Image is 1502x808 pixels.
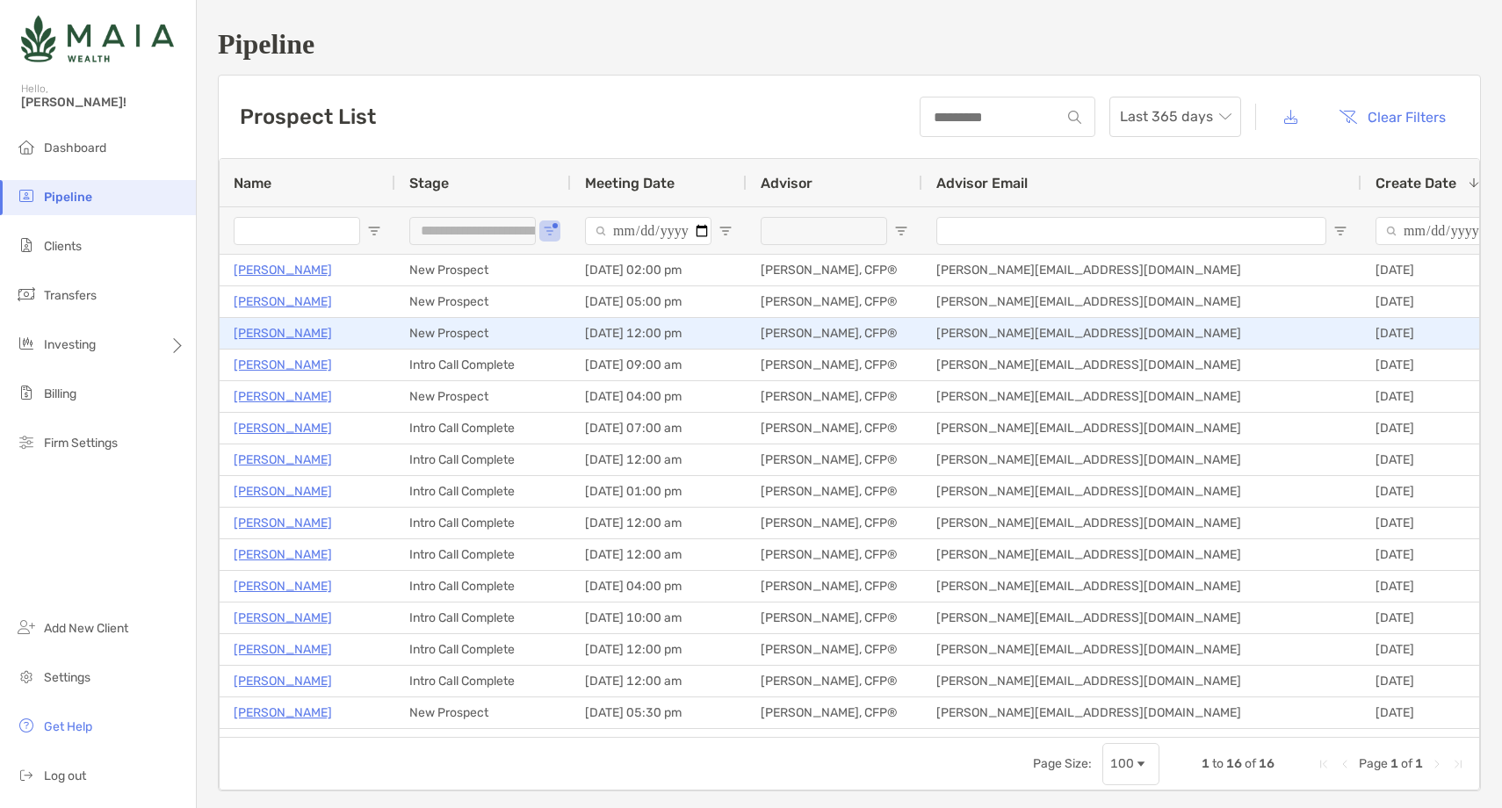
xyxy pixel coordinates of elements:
div: [DATE] 04:00 pm [571,381,747,412]
div: [PERSON_NAME], CFP® [747,539,922,570]
img: billing icon [16,382,37,403]
button: Open Filter Menu [543,224,557,238]
a: [PERSON_NAME] [234,733,332,755]
a: [PERSON_NAME] [234,386,332,408]
div: [PERSON_NAME], CFP® [747,444,922,475]
a: [PERSON_NAME] [234,638,332,660]
a: [PERSON_NAME] [234,702,332,724]
span: Firm Settings [44,436,118,451]
div: [PERSON_NAME], CFP® [747,666,922,696]
div: [PERSON_NAME][EMAIL_ADDRESS][DOMAIN_NAME] [922,286,1361,317]
span: 1 [1415,756,1423,771]
div: Intro Call Complete [395,602,571,633]
a: [PERSON_NAME] [234,512,332,534]
div: [DATE] 09:00 am [571,350,747,380]
span: Page [1359,756,1388,771]
span: of [1401,756,1412,771]
div: Last Page [1451,757,1465,771]
span: Last 365 days [1120,97,1231,136]
span: Advisor Email [936,175,1028,191]
span: Investing [44,337,96,352]
div: [DATE] 01:00 pm [571,476,747,507]
div: [PERSON_NAME][EMAIL_ADDRESS][DOMAIN_NAME] [922,697,1361,728]
div: [PERSON_NAME], CFP® [747,381,922,412]
a: [PERSON_NAME] [234,544,332,566]
span: Stage [409,175,449,191]
div: Intro Call Complete [395,539,571,570]
div: [DATE] 05:30 pm [571,697,747,728]
span: Add New Client [44,621,128,636]
div: Intro Call Complete [395,571,571,602]
div: [PERSON_NAME][EMAIL_ADDRESS][DOMAIN_NAME] [922,634,1361,665]
img: clients icon [16,234,37,256]
div: New Prospect [395,255,571,285]
p: [PERSON_NAME] [234,575,332,597]
p: [PERSON_NAME] [234,417,332,439]
div: [PERSON_NAME], CFP® [747,508,922,538]
div: [PERSON_NAME][EMAIL_ADDRESS][DOMAIN_NAME] [922,508,1361,538]
img: add_new_client icon [16,617,37,638]
button: Open Filter Menu [894,224,908,238]
div: [DATE] 12:00 am [571,666,747,696]
img: settings icon [16,666,37,687]
span: of [1245,756,1256,771]
div: [PERSON_NAME], CFP® [747,413,922,444]
div: New Prospect [395,697,571,728]
h1: Pipeline [218,28,1481,61]
div: [PERSON_NAME], CFP® [747,255,922,285]
div: First Page [1317,757,1331,771]
div: 100 [1110,756,1134,771]
img: dashboard icon [16,136,37,157]
span: 1 [1390,756,1398,771]
div: Intro Call Complete [395,666,571,696]
div: [PERSON_NAME][EMAIL_ADDRESS][DOMAIN_NAME] [922,476,1361,507]
span: to [1212,756,1224,771]
div: [PERSON_NAME][EMAIL_ADDRESS][DOMAIN_NAME] [922,539,1361,570]
p: [PERSON_NAME] [234,480,332,502]
a: [PERSON_NAME] [234,607,332,629]
input: Create Date Filter Input [1376,217,1502,245]
a: [PERSON_NAME] [234,354,332,376]
span: 1 [1202,756,1210,771]
div: [DATE] 12:00 pm [571,634,747,665]
div: New Prospect [395,318,571,349]
span: 16 [1259,756,1275,771]
div: [PERSON_NAME][EMAIL_ADDRESS][DOMAIN_NAME] [922,729,1361,760]
div: [PERSON_NAME][EMAIL_ADDRESS][DOMAIN_NAME] [922,444,1361,475]
p: [PERSON_NAME] [234,449,332,471]
div: New Prospect [395,286,571,317]
span: Advisor [761,175,812,191]
div: [DATE] 12:00 pm [571,318,747,349]
span: Name [234,175,271,191]
div: Previous Page [1338,757,1352,771]
span: Get Help [44,719,92,734]
div: Page Size: [1033,756,1092,771]
img: Zoe Logo [21,7,174,70]
a: [PERSON_NAME] [234,291,332,313]
button: Open Filter Menu [1333,224,1347,238]
p: [PERSON_NAME] [234,259,332,281]
span: [PERSON_NAME]! [21,95,185,110]
img: firm-settings icon [16,431,37,452]
div: [DATE] 12:00 am [571,539,747,570]
span: Meeting Date [585,175,675,191]
div: [PERSON_NAME][EMAIL_ADDRESS][DOMAIN_NAME] [922,602,1361,633]
div: [DATE] 10:00 am [571,602,747,633]
div: Intro Call Complete [395,508,571,538]
h3: Prospect List [240,105,376,129]
div: Intro Call Complete [395,634,571,665]
div: [PERSON_NAME], CFP® [747,602,922,633]
a: [PERSON_NAME] [234,670,332,692]
div: [PERSON_NAME], CFP® [747,729,922,760]
a: [PERSON_NAME] [234,322,332,344]
input: Meeting Date Filter Input [585,217,711,245]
